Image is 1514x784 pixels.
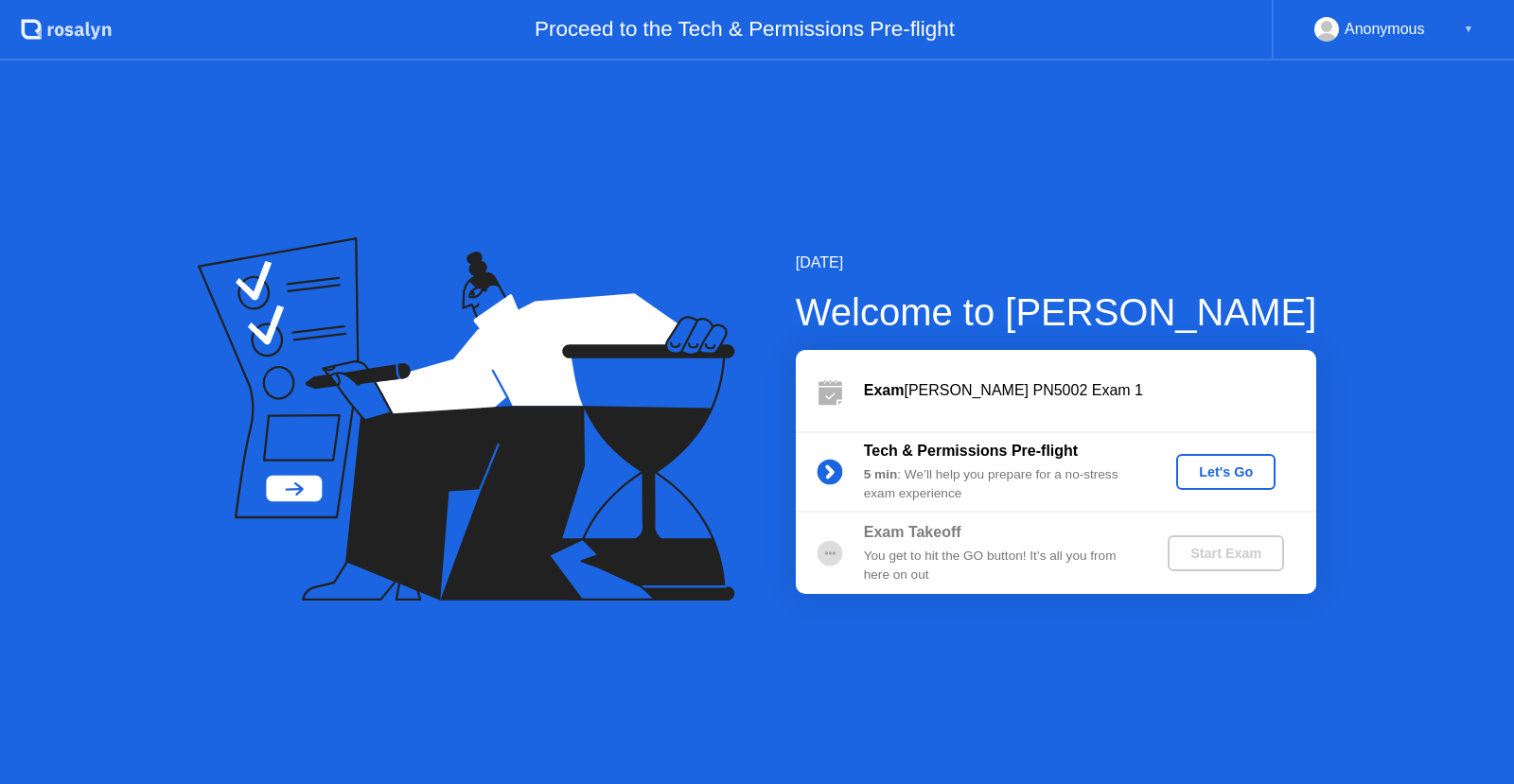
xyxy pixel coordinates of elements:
button: Start Exam [1168,535,1284,571]
div: : We’ll help you prepare for a no-stress exam experience [864,465,1136,504]
div: [DATE] [796,252,1317,274]
div: Start Exam [1175,546,1276,561]
b: Tech & Permissions Pre-flight [864,443,1078,459]
b: Exam Takeoff [864,524,961,540]
button: Let's Go [1176,454,1276,490]
b: 5 min [864,467,898,481]
div: Anonymous [1345,17,1425,42]
div: ▼ [1464,17,1473,42]
div: Welcome to [PERSON_NAME] [796,284,1317,340]
div: [PERSON_NAME] PN5002 Exam 1 [864,379,1316,402]
b: Exam [864,382,905,398]
div: Let's Go [1184,464,1268,479]
div: You get to hit the GO button! It’s all you from here on out [864,547,1136,585]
